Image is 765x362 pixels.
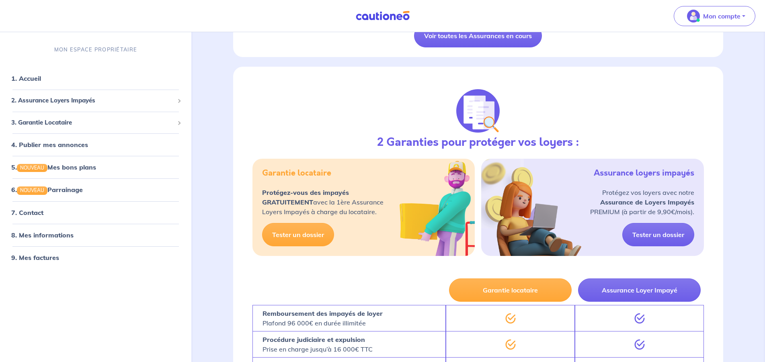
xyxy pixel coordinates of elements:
[449,278,572,302] button: Garantie locataire
[11,96,174,105] span: 2. Assurance Loyers Impayés
[11,163,96,171] a: 5.NOUVEAUMes bons plans
[3,137,188,153] div: 4. Publier mes annonces
[3,93,188,108] div: 2. Assurance Loyers Impayés
[263,335,365,344] strong: Procédure judiciaire et expulsion
[674,6,755,26] button: illu_account_valid_menu.svgMon compte
[3,227,188,243] div: 8. Mes informations
[3,182,188,198] div: 6.NOUVEAUParrainage
[3,205,188,221] div: 7. Contact
[11,254,59,262] a: 9. Mes factures
[578,278,701,302] button: Assurance Loyer Impayé
[11,186,83,194] a: 6.NOUVEAUParrainage
[3,250,188,266] div: 9. Mes factures
[3,115,188,131] div: 3. Garantie Locataire
[262,223,334,246] a: Tester un dossier
[353,11,413,21] img: Cautioneo
[590,188,694,217] p: Protégez vos loyers avec notre PREMIUM (à partir de 9,90€/mois).
[703,11,740,21] p: Mon compte
[263,335,373,354] p: Prise en charge jusqu’à 16 000€ TTC
[11,118,174,127] span: 3. Garantie Locataire
[414,24,542,47] a: Voir toutes les Assurances en cours
[600,198,694,206] strong: Assurance de Loyers Impayés
[262,188,384,217] p: avec la 1ère Assurance Loyers Impayés à charge du locataire.
[594,168,694,178] h5: Assurance loyers impayés
[263,309,383,317] strong: Remboursement des impayés de loyer
[11,141,88,149] a: 4. Publier mes annonces
[456,89,500,133] img: justif-loupe
[622,223,694,246] a: Tester un dossier
[11,74,41,82] a: 1. Accueil
[11,231,74,239] a: 8. Mes informations
[687,10,700,22] img: illu_account_valid_menu.svg
[3,159,188,175] div: 5.NOUVEAUMes bons plans
[262,188,349,206] strong: Protégez-vous des impayés GRATUITEMENT
[263,309,383,328] p: Plafond 96 000€ en durée illimitée
[377,136,579,149] h3: 2 Garanties pour protéger vos loyers :
[262,168,331,178] h5: Garantie locataire
[3,70,188,86] div: 1. Accueil
[54,46,137,53] p: MON ESPACE PROPRIÉTAIRE
[11,209,43,217] a: 7. Contact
